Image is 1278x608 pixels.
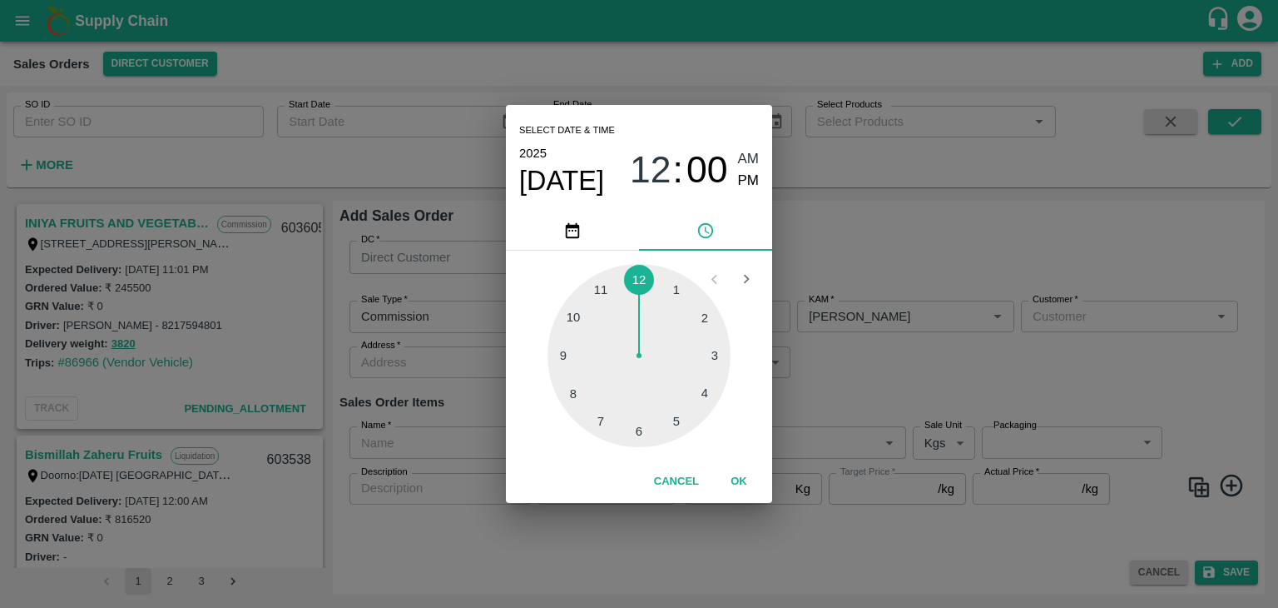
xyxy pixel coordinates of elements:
button: PM [738,170,760,192]
span: : [673,148,683,192]
button: Cancel [647,467,706,496]
button: pick time [639,211,772,251]
button: OK [712,467,765,496]
span: 00 [686,148,728,192]
button: 12 [630,148,671,192]
span: 12 [630,148,671,192]
button: pick date [506,211,639,251]
button: 00 [686,148,728,192]
span: Select date & time [519,118,615,143]
button: 2025 [519,142,547,164]
button: Open next view [731,263,762,295]
button: [DATE] [519,164,604,197]
button: AM [738,148,760,171]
